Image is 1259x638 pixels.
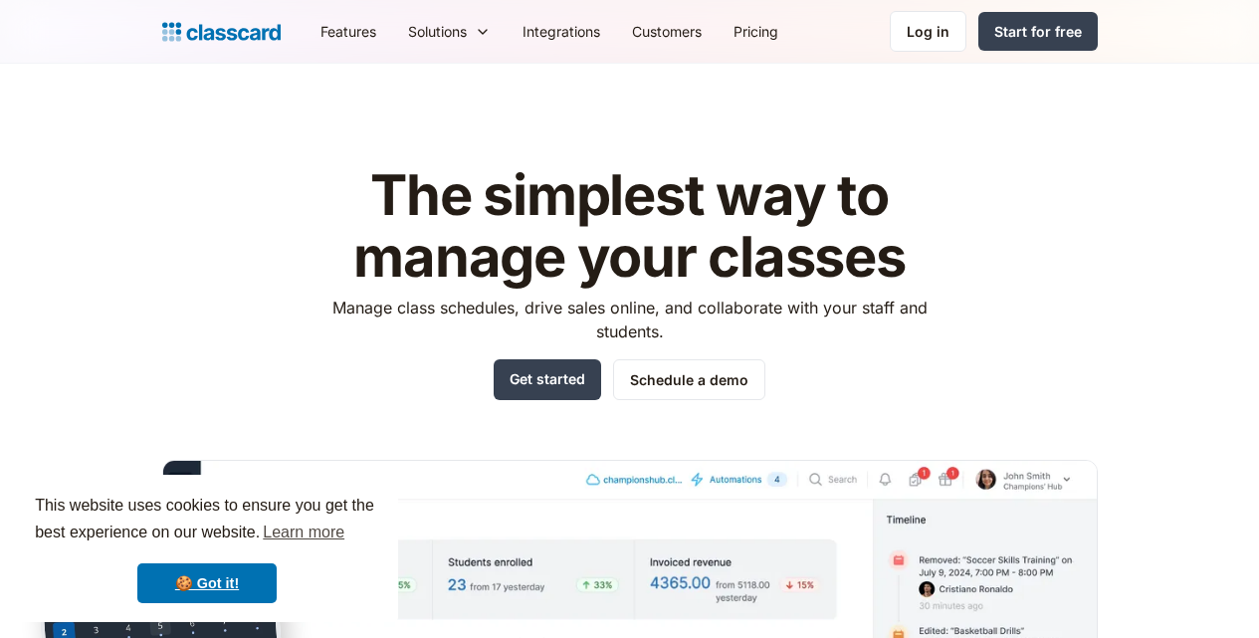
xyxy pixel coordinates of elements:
a: Schedule a demo [613,359,765,400]
div: Start for free [994,21,1082,42]
a: Customers [616,9,718,54]
div: Solutions [392,9,507,54]
p: Manage class schedules, drive sales online, and collaborate with your staff and students. [314,296,945,343]
a: learn more about cookies [260,518,347,547]
a: Features [305,9,392,54]
a: Start for free [978,12,1098,51]
div: Solutions [408,21,467,42]
a: Integrations [507,9,616,54]
a: Log in [890,11,966,52]
a: Get started [494,359,601,400]
h1: The simplest way to manage your classes [314,165,945,288]
a: dismiss cookie message [137,563,277,603]
a: Pricing [718,9,794,54]
span: This website uses cookies to ensure you get the best experience on our website. [35,494,379,547]
a: home [162,18,281,46]
div: cookieconsent [16,475,398,622]
div: Log in [907,21,949,42]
